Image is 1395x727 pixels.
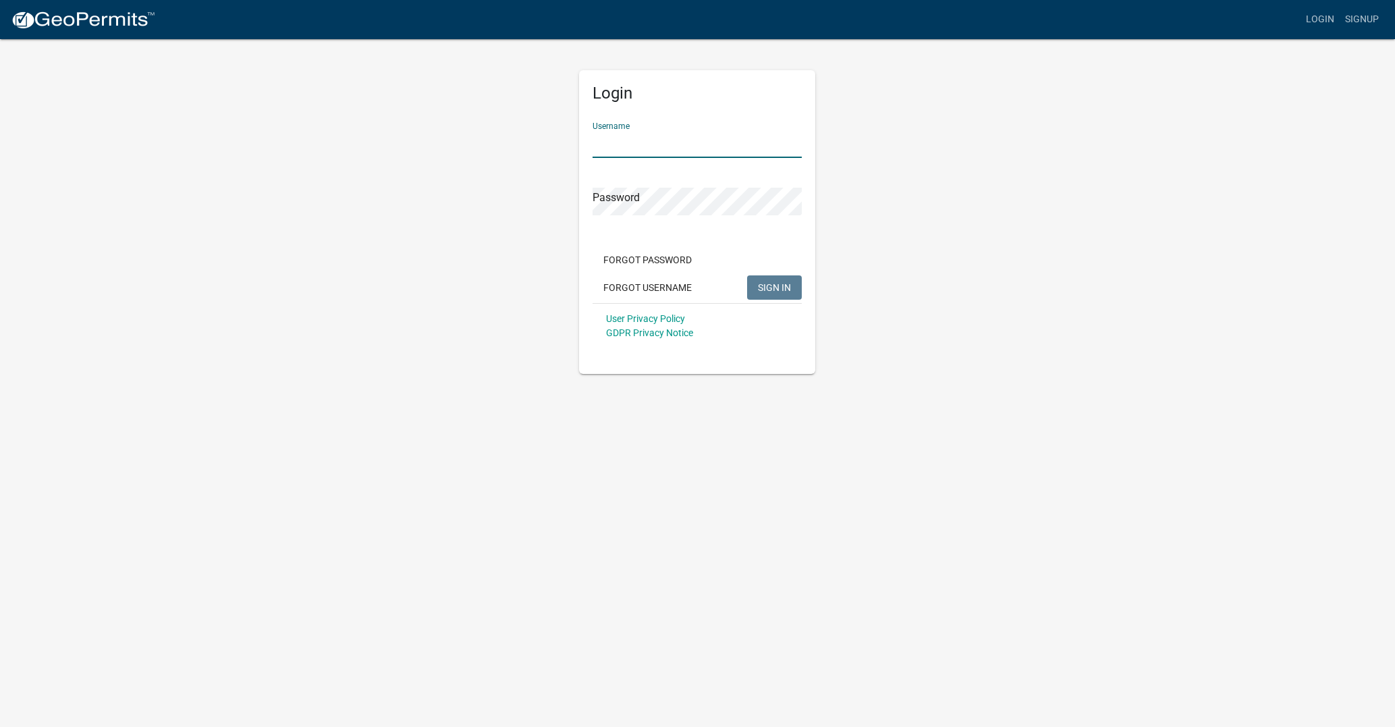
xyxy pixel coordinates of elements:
a: Login [1301,7,1340,32]
a: Signup [1340,7,1384,32]
span: SIGN IN [758,281,791,292]
button: Forgot Username [593,275,703,300]
button: Forgot Password [593,248,703,272]
button: SIGN IN [747,275,802,300]
a: GDPR Privacy Notice [606,327,693,338]
h5: Login [593,84,802,103]
a: User Privacy Policy [606,313,685,324]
